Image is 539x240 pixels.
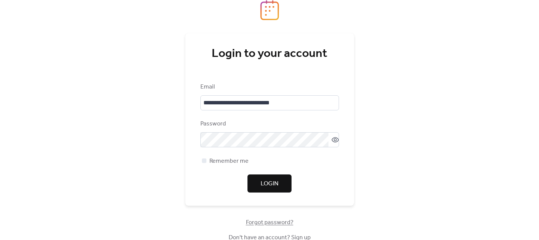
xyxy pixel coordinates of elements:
span: Login [261,179,278,188]
div: Login to your account [200,46,339,61]
span: Forgot password? [246,218,293,227]
div: Email [200,83,337,92]
button: Login [247,174,292,193]
a: Forgot password? [246,220,293,225]
div: Password [200,119,337,128]
span: Remember me [209,157,249,166]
